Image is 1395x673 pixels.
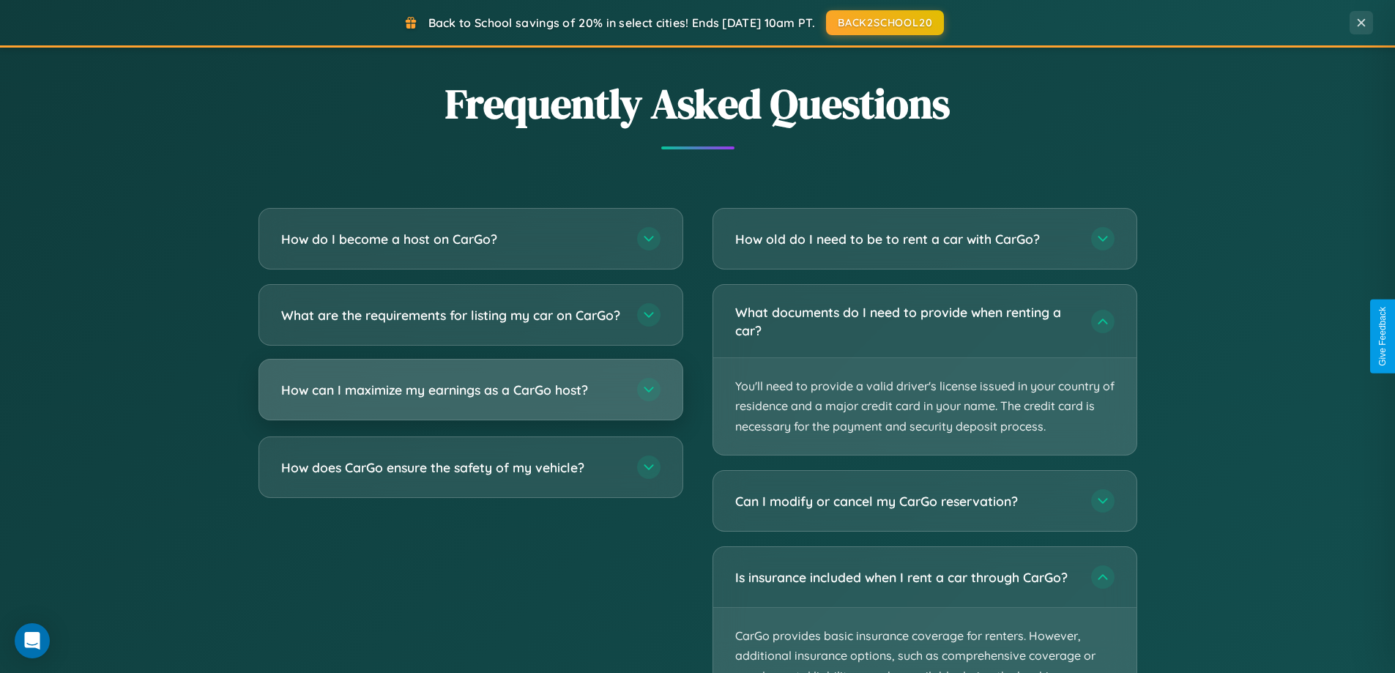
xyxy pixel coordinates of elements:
div: Give Feedback [1377,307,1388,366]
h3: How old do I need to be to rent a car with CarGo? [735,230,1076,248]
p: You'll need to provide a valid driver's license issued in your country of residence and a major c... [713,358,1137,455]
h3: Can I modify or cancel my CarGo reservation? [735,492,1076,510]
h3: What documents do I need to provide when renting a car? [735,303,1076,339]
h2: Frequently Asked Questions [258,75,1137,132]
div: Open Intercom Messenger [15,623,50,658]
h3: What are the requirements for listing my car on CarGo? [281,306,622,324]
h3: How does CarGo ensure the safety of my vehicle? [281,458,622,477]
h3: How can I maximize my earnings as a CarGo host? [281,381,622,399]
span: Back to School savings of 20% in select cities! Ends [DATE] 10am PT. [428,15,815,30]
button: BACK2SCHOOL20 [826,10,944,35]
h3: How do I become a host on CarGo? [281,230,622,248]
h3: Is insurance included when I rent a car through CarGo? [735,568,1076,587]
